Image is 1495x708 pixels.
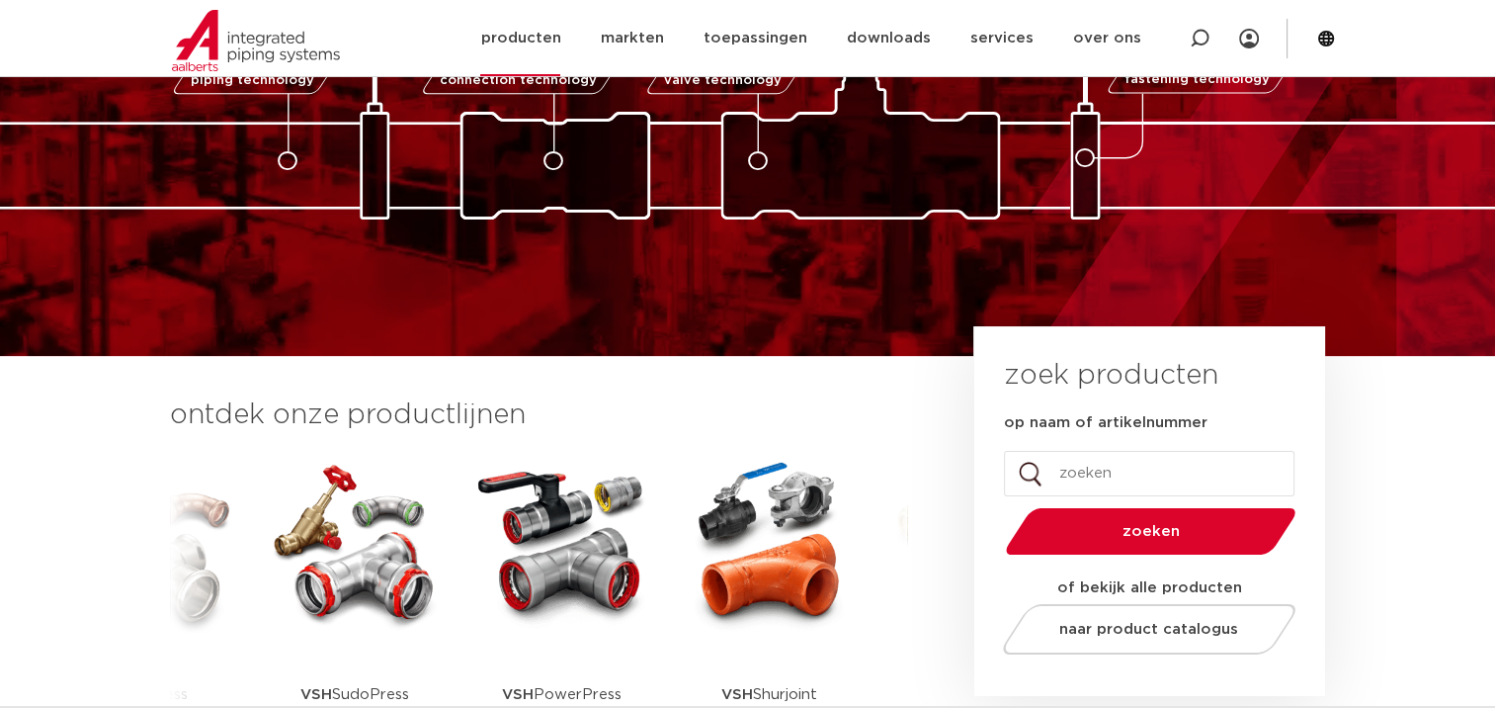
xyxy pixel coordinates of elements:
[300,687,332,702] strong: VSH
[1004,356,1218,396] h3: zoek producten
[721,687,753,702] strong: VSH
[439,74,596,87] span: connection technology
[997,604,1300,655] a: naar product catalogus
[997,506,1303,557] button: zoeken
[664,74,782,87] span: valve technology
[170,396,907,435] h3: ontdek onze productlijnen
[1124,74,1270,87] span: fastening technology
[1059,622,1238,637] span: naar product catalogus
[191,74,314,87] span: piping technology
[1057,580,1242,595] strong: of bekijk alle producten
[1056,524,1245,539] span: zoeken
[502,687,534,702] strong: VSH
[1004,451,1294,496] input: zoeken
[1004,413,1207,433] label: op naam of artikelnummer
